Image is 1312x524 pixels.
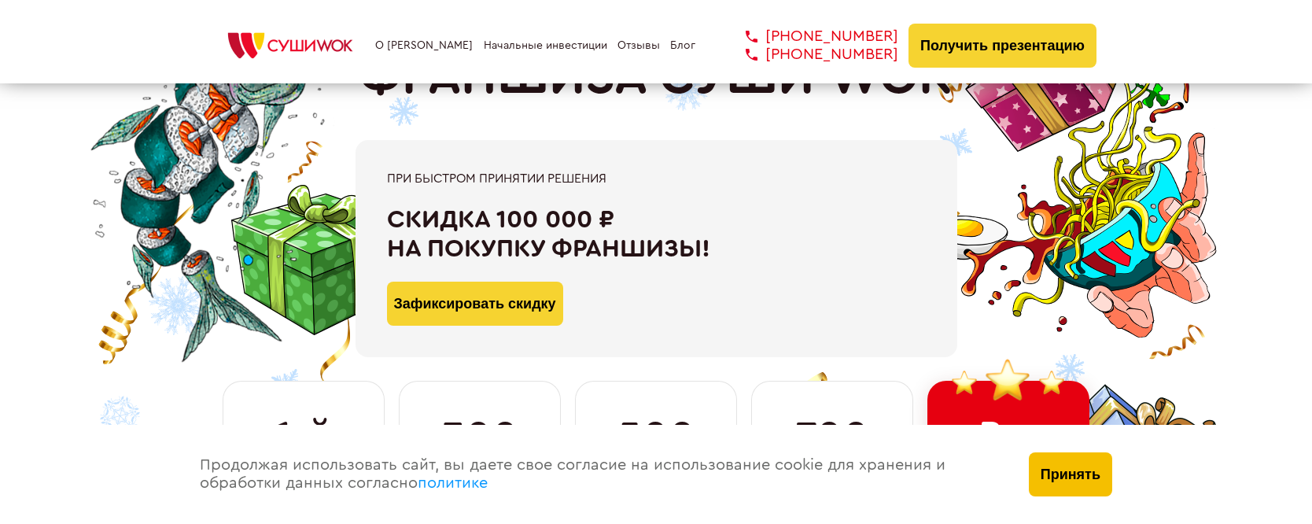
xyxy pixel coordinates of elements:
[1029,452,1112,496] button: Принять
[617,39,660,52] a: Отзывы
[484,39,607,52] a: Начальные инвестиции
[617,413,695,463] span: 500
[375,39,473,52] a: О [PERSON_NAME]
[978,412,1039,463] span: Вы
[184,425,1013,524] div: Продолжая использовать сайт, вы даете свое согласие на использование cookie для хранения и обрабо...
[387,282,563,326] button: Зафиксировать скидку
[722,28,898,46] a: [PHONE_NUMBER]
[418,475,488,491] a: политике
[908,24,1096,68] button: Получить презентацию
[216,28,365,63] img: СУШИWOK
[795,413,869,463] span: 700
[441,413,518,463] span: 300
[387,205,926,264] div: Скидка 100 000 ₽ на покупку франшизы!
[387,172,926,186] div: При быстром принятии решения
[670,39,695,52] a: Блог
[722,46,898,64] a: [PHONE_NUMBER]
[275,413,333,463] span: 1-й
